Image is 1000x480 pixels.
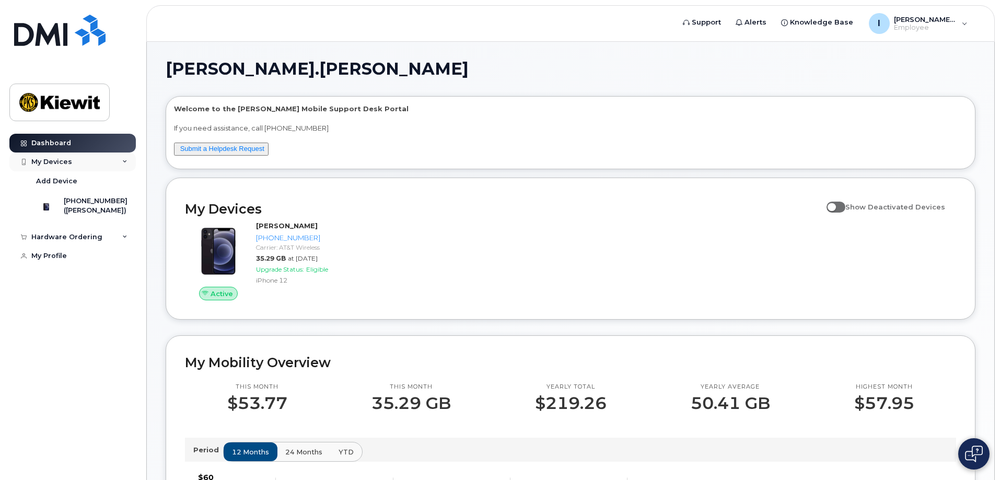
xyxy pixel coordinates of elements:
[256,233,364,243] div: [PHONE_NUMBER]
[227,383,287,391] p: This month
[288,254,318,262] span: at [DATE]
[691,383,770,391] p: Yearly average
[371,383,451,391] p: This month
[185,355,956,370] h2: My Mobility Overview
[854,383,914,391] p: Highest month
[180,145,264,153] a: Submit a Helpdesk Request
[845,203,945,211] span: Show Deactivated Devices
[535,383,607,391] p: Yearly total
[285,447,322,457] span: 24 months
[166,61,469,77] span: [PERSON_NAME].[PERSON_NAME]
[691,394,770,413] p: 50.41 GB
[174,104,967,114] p: Welcome to the [PERSON_NAME] Mobile Support Desk Portal
[185,201,821,217] h2: My Devices
[256,254,286,262] span: 35.29 GB
[211,289,233,299] span: Active
[827,197,835,205] input: Show Deactivated Devices
[174,143,269,156] button: Submit a Helpdesk Request
[193,226,243,276] img: iPhone_12.jpg
[256,276,364,285] div: iPhone 12
[256,243,364,252] div: Carrier: AT&T Wireless
[339,447,354,457] span: YTD
[535,394,607,413] p: $219.26
[965,446,983,462] img: Open chat
[256,221,318,230] strong: [PERSON_NAME]
[227,394,287,413] p: $53.77
[185,221,368,300] a: Active[PERSON_NAME][PHONE_NUMBER]Carrier: AT&T Wireless35.29 GBat [DATE]Upgrade Status:EligibleiP...
[371,394,451,413] p: 35.29 GB
[193,445,223,455] p: Period
[174,123,967,133] p: If you need assistance, call [PHONE_NUMBER]
[854,394,914,413] p: $57.95
[256,265,304,273] span: Upgrade Status:
[306,265,328,273] span: Eligible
